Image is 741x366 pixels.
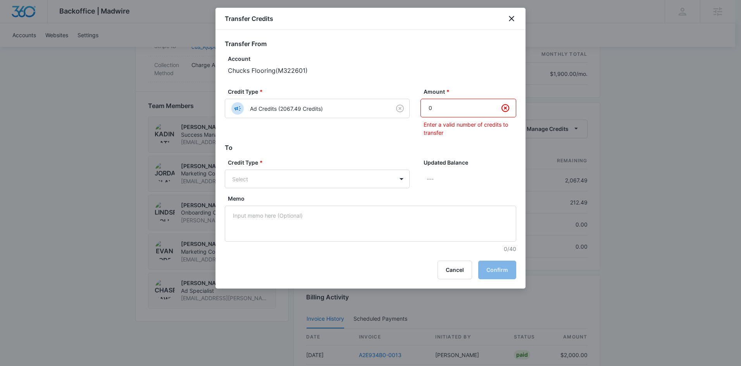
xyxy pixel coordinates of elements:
[225,39,516,48] h2: Transfer From
[232,175,384,183] div: Select
[228,194,519,203] label: Memo
[424,88,519,96] label: Amount
[20,20,85,26] div: Domain: [DOMAIN_NAME]
[228,158,413,167] label: Credit Type
[228,88,413,96] label: Credit Type
[499,102,512,114] button: Clear
[507,14,516,23] button: close
[21,45,27,51] img: tab_domain_overview_orange.svg
[228,55,516,63] p: Account
[225,14,273,23] h1: Transfer Credits
[22,12,38,19] div: v 4.0.25
[424,158,519,167] label: Updated Balance
[225,143,516,152] h2: To
[228,66,516,75] p: Chucks Flooring ( M322601 )
[427,170,516,188] p: ---
[250,105,323,113] p: Ad Credits (2067.49 Credits)
[228,245,516,253] p: 0/40
[12,20,19,26] img: website_grey.svg
[12,12,19,19] img: logo_orange.svg
[86,46,131,51] div: Keywords by Traffic
[438,261,472,279] button: Cancel
[77,45,83,51] img: tab_keywords_by_traffic_grey.svg
[424,120,516,137] p: Enter a valid number of credits to transfer
[394,102,406,115] button: Clear
[29,46,69,51] div: Domain Overview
